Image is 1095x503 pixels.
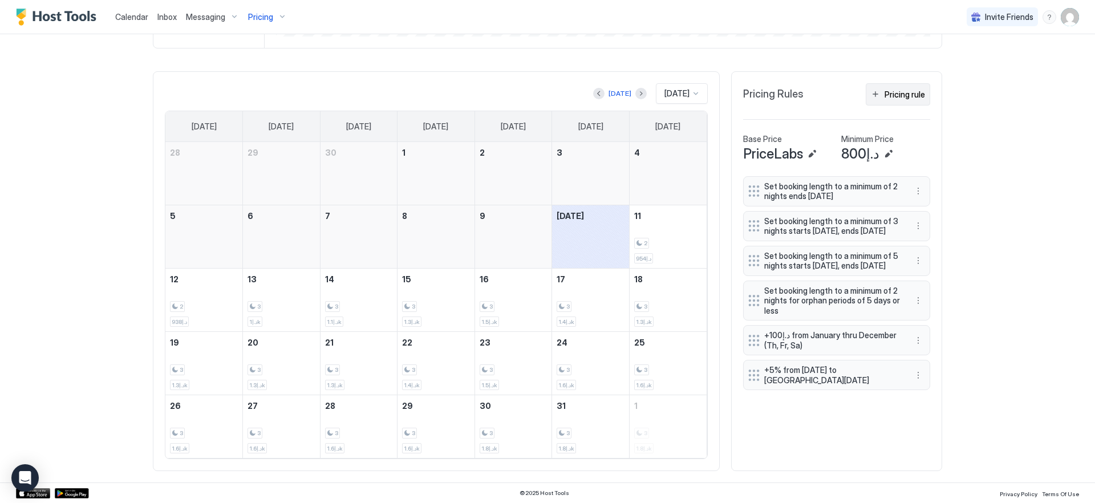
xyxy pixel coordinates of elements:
span: 3 [335,429,338,437]
span: 12 [170,274,179,284]
a: Sunday [180,111,228,142]
a: Tuesday [335,111,383,142]
td: October 13, 2025 [243,269,321,332]
a: Friday [567,111,615,142]
span: 14 [325,274,334,284]
div: menu [911,368,925,382]
a: October 4, 2025 [630,142,707,163]
a: October 11, 2025 [630,205,707,226]
span: د.إ1.5k [481,318,497,326]
span: 18 [634,274,643,284]
span: 22 [402,338,412,347]
span: 3 [335,366,338,374]
span: د.إ800 [841,145,879,163]
span: د.إ1.6k [558,382,574,389]
span: 21 [325,338,334,347]
div: App Store [16,488,50,498]
a: October 24, 2025 [552,332,629,353]
span: 28 [325,401,335,411]
a: October 3, 2025 [552,142,629,163]
td: October 28, 2025 [320,395,398,459]
span: 13 [248,274,257,284]
a: October 25, 2025 [630,332,707,353]
a: October 31, 2025 [552,395,629,416]
span: 31 [557,401,566,411]
span: د.إ1.1k [327,318,342,326]
a: October 17, 2025 [552,269,629,290]
a: September 30, 2025 [321,142,398,163]
span: 3 [412,366,415,374]
a: October 26, 2025 [165,395,242,416]
button: Previous month [593,88,605,99]
a: Thursday [489,111,537,142]
td: October 12, 2025 [165,269,243,332]
a: October 29, 2025 [398,395,474,416]
a: Wednesday [412,111,460,142]
a: September 28, 2025 [165,142,242,163]
span: 17 [557,274,565,284]
span: 28 [170,148,180,157]
span: 8 [402,211,407,221]
span: 3 [489,303,493,310]
span: 3 [644,303,647,310]
span: 3 [257,366,261,374]
td: October 11, 2025 [629,205,707,269]
span: PriceLabs [743,145,803,163]
span: [DATE] [423,121,448,132]
span: Terms Of Use [1042,490,1079,497]
a: Calendar [115,11,148,23]
a: October 9, 2025 [475,205,552,226]
td: October 25, 2025 [629,332,707,395]
span: +د.إ100 from January thru December (Th, Fr, Sa) [764,330,900,350]
td: October 9, 2025 [474,205,552,269]
a: October 10, 2025 [552,205,629,226]
td: September 30, 2025 [320,142,398,205]
span: 20 [248,338,258,347]
span: Set booking length to a minimum of 2 nights ends [DATE] [764,181,900,201]
a: September 29, 2025 [243,142,320,163]
span: 1 [402,148,405,157]
span: 3 [257,429,261,437]
span: [DATE] [578,121,603,132]
td: October 24, 2025 [552,332,630,395]
span: [DATE] [192,121,217,132]
a: October 2, 2025 [475,142,552,163]
button: [DATE] [607,87,633,100]
a: October 19, 2025 [165,332,242,353]
span: 27 [248,401,258,411]
span: Set booking length to a minimum of 2 nights for orphan periods of 5 days or less [764,286,900,316]
td: October 14, 2025 [320,269,398,332]
a: October 21, 2025 [321,332,398,353]
div: +د.إ100 from January thru December (Th, Fr, Sa) menu [743,325,930,355]
div: Set booking length to a minimum of 2 nights ends [DATE] menu [743,176,930,206]
span: 1 [634,401,638,411]
span: +5% from [DATE] to [GEOGRAPHIC_DATA][DATE] [764,365,900,385]
span: 9 [480,211,485,221]
a: October 6, 2025 [243,205,320,226]
span: Invite Friends [985,12,1033,22]
span: 7 [325,211,330,221]
div: Pricing rule [885,88,925,100]
td: October 21, 2025 [320,332,398,395]
a: October 27, 2025 [243,395,320,416]
span: 29 [248,148,258,157]
span: 11 [634,211,641,221]
td: October 30, 2025 [474,395,552,459]
span: Pricing Rules [743,88,804,101]
span: 2 [180,303,183,310]
a: October 13, 2025 [243,269,320,290]
span: 16 [480,274,489,284]
td: October 29, 2025 [398,395,475,459]
span: د.إ1.5k [481,382,497,389]
span: د.إ1.6k [404,445,420,452]
span: 3 [412,303,415,310]
span: © 2025 Host Tools [520,489,569,497]
td: September 28, 2025 [165,142,243,205]
td: October 20, 2025 [243,332,321,395]
td: October 17, 2025 [552,269,630,332]
span: 24 [557,338,567,347]
button: Pricing rule [866,83,930,106]
td: October 2, 2025 [474,142,552,205]
span: 3 [566,429,570,437]
span: 3 [566,366,570,374]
